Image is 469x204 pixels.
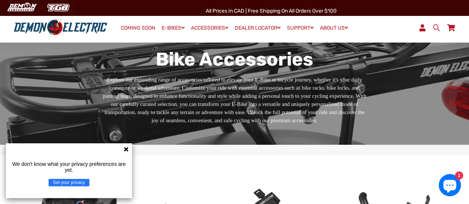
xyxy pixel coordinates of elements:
[317,23,351,33] a: ABOUT US
[206,8,337,14] span: All Prices in CAD | Free shipping on all orders over $100
[284,23,316,33] a: SUPPORT
[103,77,366,123] span: Explore our expanding range of accessories tailored to elevate your E-Bike or bicycle journey, wh...
[232,23,283,33] a: DEALER LOCATOR
[4,1,39,14] img: Demon Electric
[118,23,158,33] a: COMING SOON
[436,174,463,198] inbox-online-store-chat: Shopify online store chat
[11,18,110,37] img: Demon Electric logo
[102,48,367,70] h1: Bike Accessories
[9,161,129,173] p: We don't know what your privacy preferences are yet.
[43,1,73,14] img: TGB Canada
[188,23,231,33] a: ACCESSORIES
[49,179,89,186] button: Set your privacy
[159,23,187,33] a: E-BIKES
